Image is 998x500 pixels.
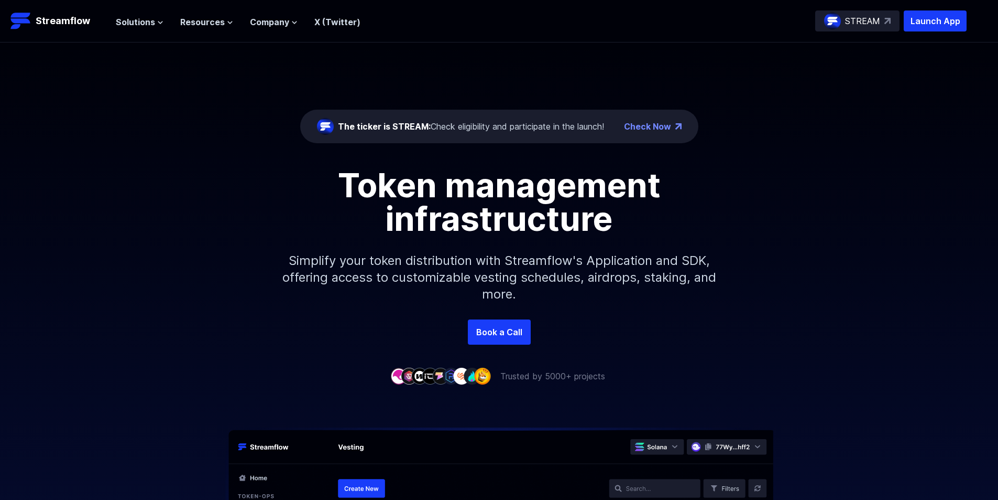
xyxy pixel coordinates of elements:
[411,368,428,384] img: company-3
[845,15,880,27] p: STREAM
[250,16,298,28] button: Company
[464,368,480,384] img: company-8
[675,123,682,130] img: top-right-arrow.png
[338,120,604,133] div: Check eligibility and participate in the launch!
[390,368,407,384] img: company-1
[264,168,735,236] h1: Token management infrastructure
[624,120,671,133] a: Check Now
[884,18,891,24] img: top-right-arrow.svg
[36,14,90,28] p: Streamflow
[453,368,470,384] img: company-7
[432,368,449,384] img: company-5
[422,368,438,384] img: company-4
[815,10,900,31] a: STREAM
[317,118,334,135] img: streamflow-logo-circle.png
[116,16,163,28] button: Solutions
[10,10,31,31] img: Streamflow Logo
[401,368,418,384] img: company-2
[116,16,155,28] span: Solutions
[468,320,531,345] a: Book a Call
[180,16,233,28] button: Resources
[824,13,841,29] img: streamflow-logo-circle.png
[180,16,225,28] span: Resources
[500,370,605,382] p: Trusted by 5000+ projects
[250,16,289,28] span: Company
[314,17,360,27] a: X (Twitter)
[474,368,491,384] img: company-9
[904,10,967,31] button: Launch App
[10,10,105,31] a: Streamflow
[443,368,459,384] img: company-6
[274,236,725,320] p: Simplify your token distribution with Streamflow's Application and SDK, offering access to custom...
[338,121,431,132] span: The ticker is STREAM:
